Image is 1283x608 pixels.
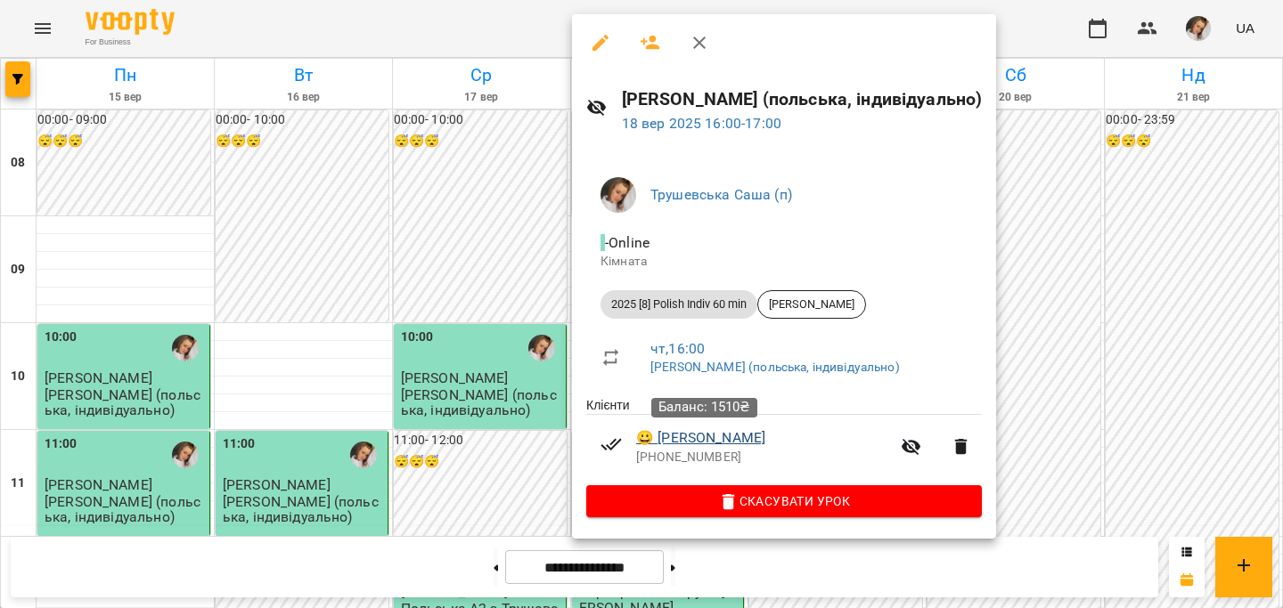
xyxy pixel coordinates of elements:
[636,449,890,466] p: [PHONE_NUMBER]
[622,115,781,132] a: 18 вер 2025 16:00-17:00
[586,485,982,517] button: Скасувати Урок
[650,360,900,374] a: [PERSON_NAME] (польська, індивідуально)
[601,490,968,512] span: Скасувати Урок
[636,427,765,449] a: 😀 [PERSON_NAME]
[757,290,866,319] div: [PERSON_NAME]
[601,177,636,213] img: ca64c4ce98033927e4211a22b84d869f.JPG
[601,434,622,455] svg: Візит сплачено
[658,399,750,415] span: Баланс: 1510₴
[622,85,983,113] h6: [PERSON_NAME] (польська, індивідуально)
[650,340,705,357] a: чт , 16:00
[601,253,968,271] p: Кімната
[601,296,757,312] span: 2025 [8] Polish Indiv 60 min
[586,396,982,485] ul: Клієнти
[758,296,865,312] span: [PERSON_NAME]
[601,234,653,251] span: - Online
[650,186,792,203] a: Трушевська Саша (п)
